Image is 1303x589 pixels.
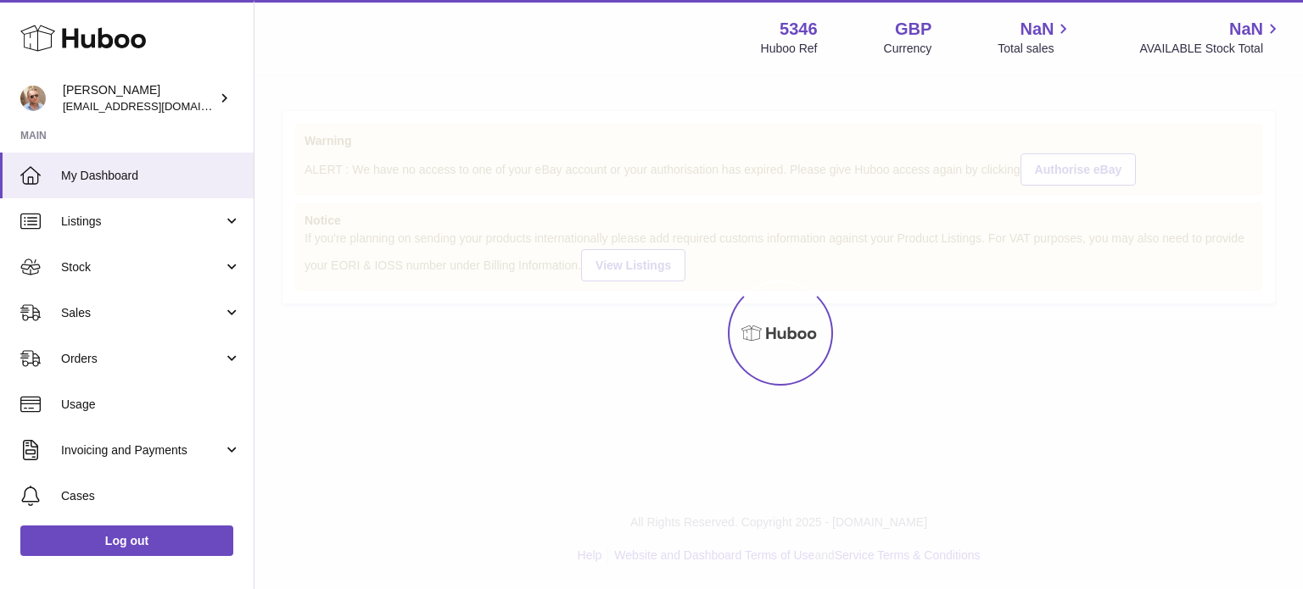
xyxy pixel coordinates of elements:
[61,488,241,504] span: Cases
[1139,18,1283,57] a: NaN AVAILABLE Stock Total
[780,18,818,41] strong: 5346
[61,351,223,367] span: Orders
[884,41,932,57] div: Currency
[1229,18,1263,41] span: NaN
[998,41,1073,57] span: Total sales
[61,168,241,184] span: My Dashboard
[20,86,46,111] img: support@radoneltd.co.uk
[1139,41,1283,57] span: AVAILABLE Stock Total
[63,82,215,114] div: [PERSON_NAME]
[61,259,223,275] span: Stock
[61,214,223,230] span: Listings
[1020,18,1054,41] span: NaN
[61,305,223,321] span: Sales
[61,442,223,458] span: Invoicing and Payments
[895,18,931,41] strong: GBP
[20,525,233,556] a: Log out
[63,99,249,113] span: [EMAIL_ADDRESS][DOMAIN_NAME]
[761,41,818,57] div: Huboo Ref
[998,18,1073,57] a: NaN Total sales
[61,397,241,413] span: Usage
